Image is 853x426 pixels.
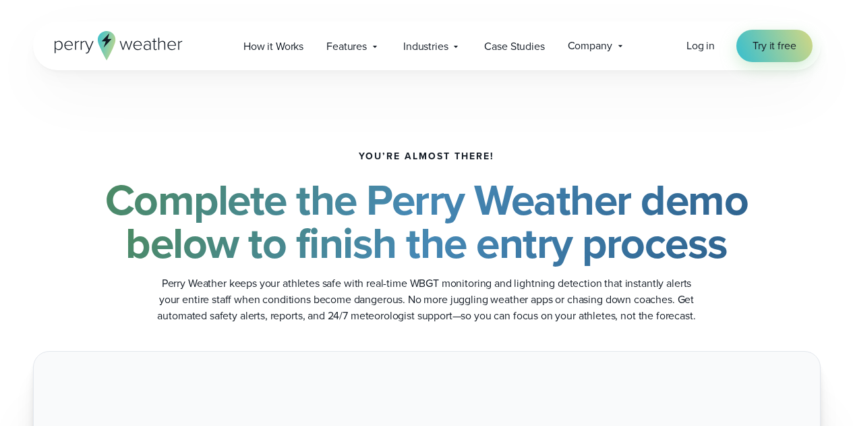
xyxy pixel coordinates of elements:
[403,38,448,55] span: Industries
[359,151,494,162] h5: You’re almost there!
[753,38,796,54] span: Try it free
[568,38,612,54] span: Company
[105,168,748,275] strong: Complete the Perry Weather demo below to finish the entry process
[484,38,544,55] span: Case Studies
[686,38,715,53] span: Log in
[686,38,715,54] a: Log in
[243,38,303,55] span: How it Works
[326,38,367,55] span: Features
[232,32,315,60] a: How it Works
[736,30,812,62] a: Try it free
[473,32,556,60] a: Case Studies
[157,275,697,324] p: Perry Weather keeps your athletes safe with real-time WBGT monitoring and lightning detection tha...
